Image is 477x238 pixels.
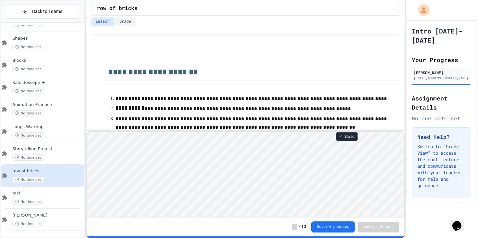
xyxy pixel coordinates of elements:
[12,124,83,130] span: Loops Warmup
[12,58,83,63] span: Blocks
[412,26,471,45] h1: Intro [DATE]-[DATE]
[97,5,138,13] span: row of bricks
[92,18,114,26] button: Lesson
[115,18,135,26] button: Grade
[12,199,44,205] span: No time set
[12,66,44,72] span: No time set
[12,36,83,41] span: Shapes
[12,191,83,196] span: test
[301,224,306,230] span: 10
[12,213,83,218] span: [PERSON_NAME]
[417,143,466,189] p: Switch to "Grade View" to access the chat feature and communicate with your teacher for help and ...
[12,110,44,116] span: No time set
[311,221,355,232] button: Review pending
[12,88,44,94] span: No time set
[412,55,471,64] h2: Your Progress
[12,168,83,174] span: row of bricks
[12,154,44,161] span: No time set
[412,94,471,112] h2: Assignment Details
[412,114,471,122] div: No due date set
[12,80,83,86] span: Kaleidoscope +
[414,70,469,75] div: [PERSON_NAME]
[87,132,404,217] iframe: To enrich screen reader interactions, please activate Accessibility in Grammarly extension settings
[12,44,44,50] span: No time set
[12,132,44,139] span: No time set
[358,222,399,232] button: Submit Answer
[6,5,79,19] button: Back to Teams
[299,224,301,230] span: /
[12,102,83,108] span: Animation Practice
[12,177,44,183] span: No time set
[292,224,297,230] span: -
[411,3,431,18] div: My Account
[32,8,62,15] span: Back to Teams
[417,133,466,141] h3: Need Help?
[12,146,83,152] span: Storytelling Project
[363,224,394,230] span: Submit Answer
[12,221,44,227] span: No time set
[450,212,471,231] iframe: chat widget
[339,134,342,139] span: ✓
[344,134,355,139] span: Saved
[414,76,469,81] div: [EMAIL_ADDRESS][DOMAIN_NAME]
